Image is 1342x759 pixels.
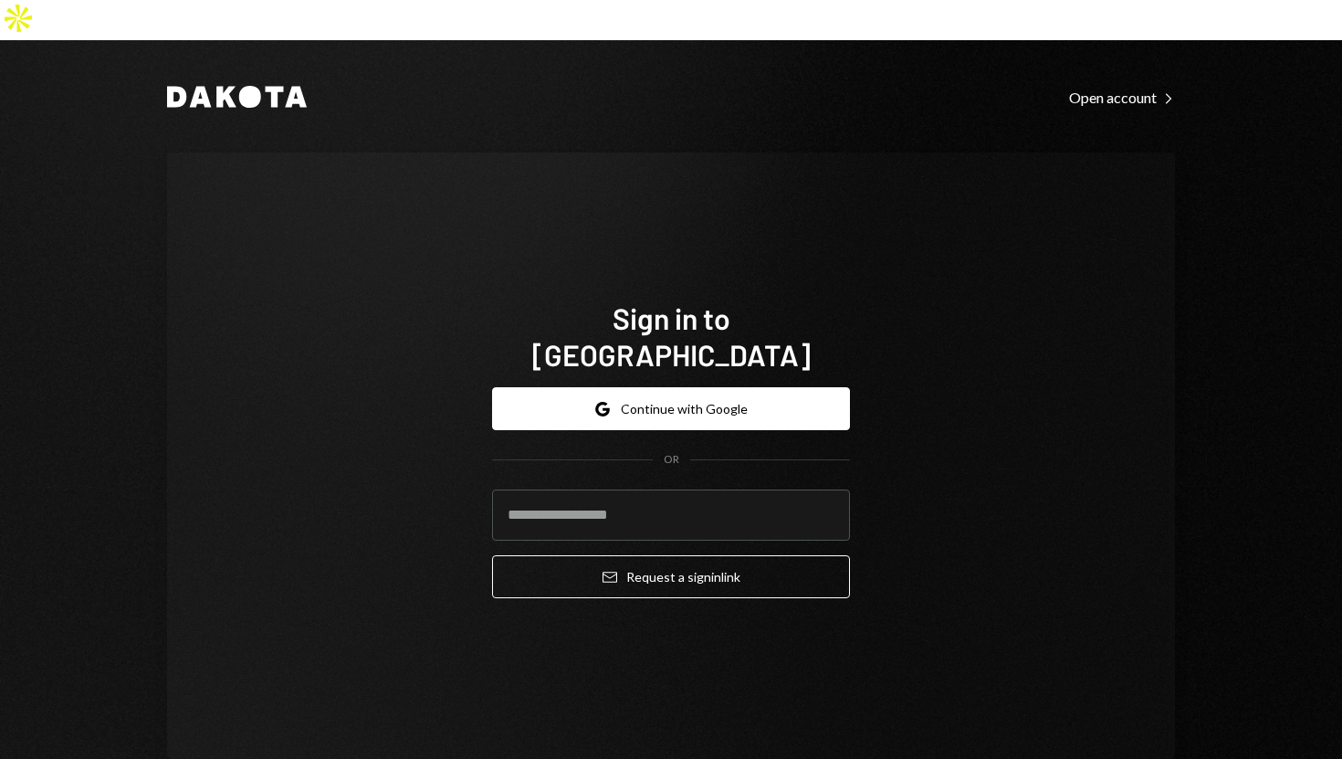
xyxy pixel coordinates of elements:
[664,452,679,468] div: OR
[1069,89,1175,107] div: Open account
[492,387,850,430] button: Continue with Google
[492,300,850,373] h1: Sign in to [GEOGRAPHIC_DATA]
[492,555,850,598] button: Request a signinlink
[1069,87,1175,107] a: Open account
